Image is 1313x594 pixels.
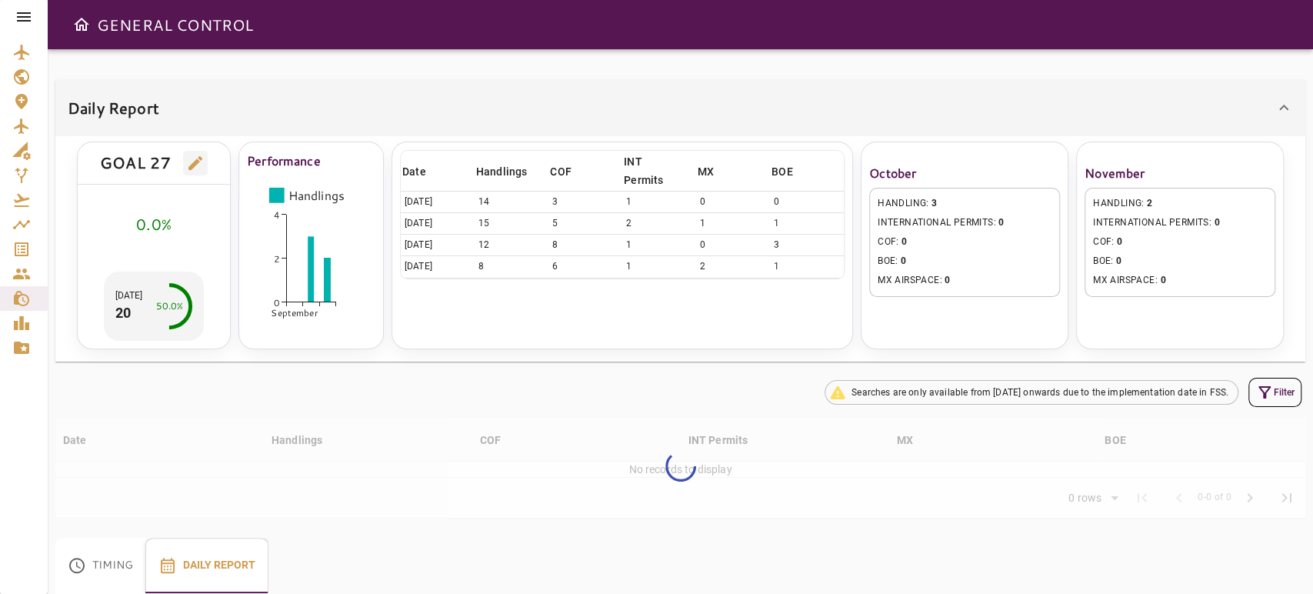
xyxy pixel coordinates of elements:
span: 0 [945,275,950,285]
div: BOE [771,162,792,181]
div: Daily Report [55,135,1305,362]
td: 2 [696,256,770,278]
td: [DATE] [401,192,475,213]
td: 1 [622,256,696,278]
tspan: 4 [274,208,280,221]
td: 15 [475,213,548,235]
div: GOAL 27 [100,150,172,175]
p: 20 [115,302,143,323]
span: Date [402,162,446,181]
span: 0 [901,236,907,247]
td: 1 [622,235,696,256]
td: 14 [475,192,548,213]
tspan: 0 [274,295,280,309]
p: [DATE] [115,289,143,302]
div: Date [402,162,426,181]
span: MX AIRSPACE : [1093,273,1267,289]
td: 5 [548,213,622,235]
button: Daily Report [145,538,268,593]
td: 6 [548,256,622,278]
div: INT Permits [624,152,675,189]
span: COF : [878,235,1051,250]
td: 1 [622,192,696,213]
td: [DATE] [401,235,475,256]
span: MX [698,162,734,181]
span: 0 [1214,217,1219,228]
td: [DATE] [401,256,475,278]
td: 8 [548,235,622,256]
span: INT Permits [624,152,695,189]
span: 0 [901,255,906,266]
span: INTERNATIONAL PERMITS : [1093,215,1267,231]
div: basic tabs example [55,538,268,593]
span: COF [550,162,591,181]
td: 1 [770,256,844,278]
span: 0 [1117,236,1122,247]
span: 0 [1160,275,1165,285]
div: 50.0% [156,299,184,313]
div: Handlings [476,162,527,181]
td: 12 [475,235,548,256]
span: Searches are only available from [DATE] onwards due to the implementation date in FSS. [842,385,1238,399]
span: BOE : [878,254,1051,269]
span: BOE [771,162,812,181]
td: 0 [770,192,844,213]
td: 0 [696,192,770,213]
span: 3 [931,198,937,209]
h6: October [869,162,1060,184]
h6: Performance [247,150,375,172]
span: HANDLING : [878,196,1051,212]
button: Timing [55,538,145,593]
td: 1 [770,213,844,235]
td: 0 [696,235,770,256]
button: Filter [1248,378,1301,407]
button: Open drawer [66,9,97,40]
span: 0 [998,217,1004,228]
tspan: Handlings [288,187,345,204]
td: 8 [475,256,548,278]
span: INTERNATIONAL PERMITS : [878,215,1051,231]
div: MX [698,162,714,181]
h6: GENERAL CONTROL [97,12,253,37]
span: MX AIRSPACE : [878,273,1051,289]
div: Daily Report [55,80,1305,135]
div: 0.0% [136,212,172,235]
h6: Daily Report [68,95,159,120]
tspan: September [271,307,318,320]
td: 3 [548,192,622,213]
span: 2 [1147,198,1152,209]
td: 2 [622,213,696,235]
span: 0 [1116,255,1121,266]
div: COF [550,162,571,181]
td: 1 [696,213,770,235]
td: [DATE] [401,213,475,235]
span: COF : [1093,235,1267,250]
span: HANDLING : [1093,196,1267,212]
h6: November [1085,162,1275,184]
tspan: 2 [274,252,280,265]
span: BOE : [1093,254,1267,269]
span: Handlings [476,162,547,181]
td: 3 [770,235,844,256]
